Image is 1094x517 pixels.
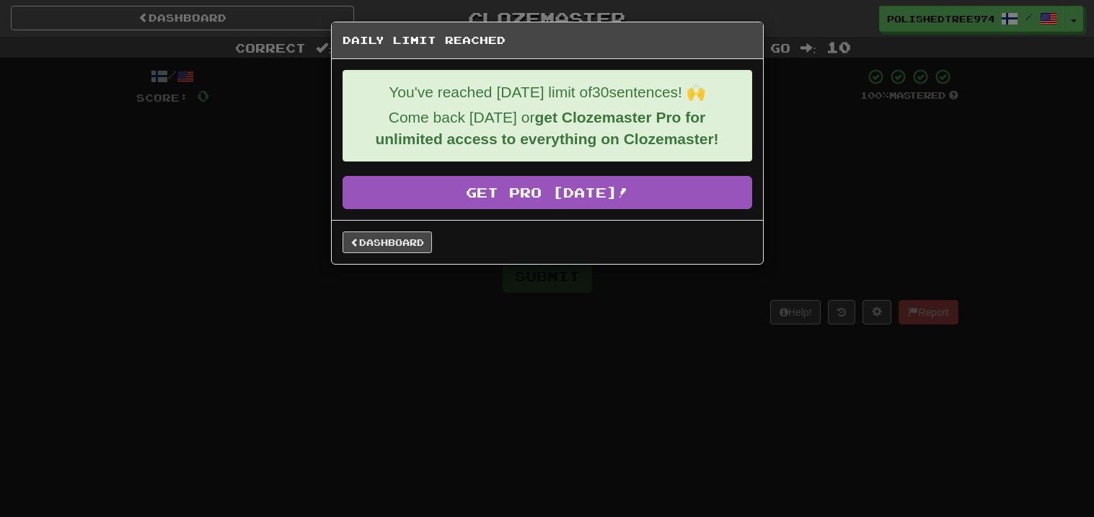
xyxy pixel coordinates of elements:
[343,231,432,253] a: Dashboard
[375,109,718,147] strong: get Clozemaster Pro for unlimited access to everything on Clozemaster!
[343,33,752,48] h5: Daily Limit Reached
[343,176,752,209] a: Get Pro [DATE]!
[354,107,741,150] p: Come back [DATE] or
[354,81,741,103] p: You've reached [DATE] limit of 30 sentences! 🙌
